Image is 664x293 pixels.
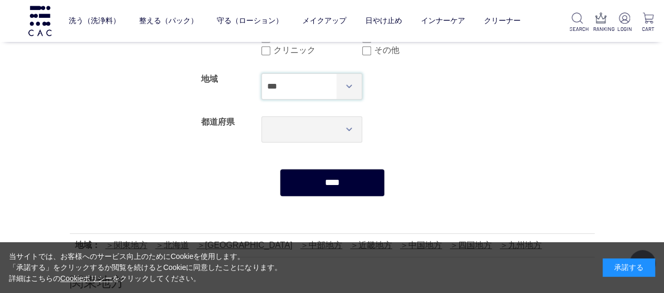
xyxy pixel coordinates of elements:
a: インナーケア [420,8,465,34]
p: LOGIN [617,25,632,33]
label: 都道府県 [201,117,235,126]
img: logo [27,6,53,36]
a: 九州地方 [500,241,542,249]
a: CART [640,13,656,33]
div: 承諾する [603,258,655,277]
div: 地域： [75,239,100,252]
a: RANKING [593,13,608,33]
a: 日やけ止め [365,8,402,34]
a: Cookieポリシー [60,274,113,283]
p: SEARCH [570,25,585,33]
a: LOGIN [617,13,632,33]
p: RANKING [593,25,608,33]
a: 中部地方 [300,241,342,249]
a: SEARCH [570,13,585,33]
a: 関東地方 [106,241,147,249]
a: 中国地方 [400,241,442,249]
a: [GEOGRAPHIC_DATA] [197,241,293,249]
label: 地域 [201,74,218,83]
a: 四国地方 [450,241,492,249]
a: 守る（ローション） [217,8,283,34]
a: メイクアップ [302,8,346,34]
a: 近畿地方 [350,241,392,249]
a: 整える（パック） [139,8,198,34]
a: 洗う（洗浄料） [69,8,120,34]
a: クリーナー [483,8,520,34]
div: 当サイトでは、お客様へのサービス向上のためにCookieを使用します。 「承諾する」をクリックするか閲覧を続けるとCookieに同意したことになります。 詳細はこちらの をクリックしてください。 [9,251,282,284]
p: CART [640,25,656,33]
a: 北海道 [155,241,189,249]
